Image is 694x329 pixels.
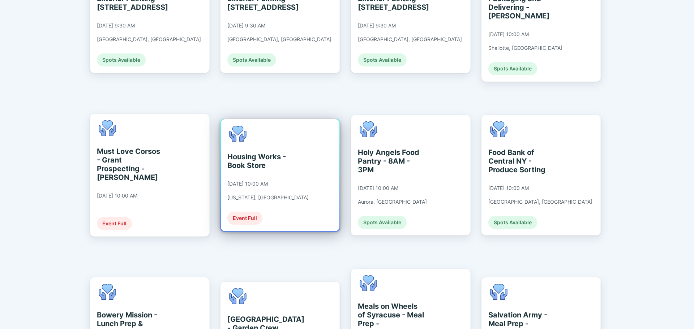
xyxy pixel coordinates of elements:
div: [DATE] 10:00 AM [227,181,268,187]
div: Shallotte, [GEOGRAPHIC_DATA] [488,45,562,51]
div: Spots Available [488,62,537,75]
div: Aurora, [GEOGRAPHIC_DATA] [358,199,427,205]
div: Event Full [227,212,262,225]
div: Event Full [97,217,132,230]
div: [US_STATE], [GEOGRAPHIC_DATA] [227,194,309,201]
div: [GEOGRAPHIC_DATA], [GEOGRAPHIC_DATA] [97,36,201,43]
div: Spots Available [358,53,407,66]
div: [GEOGRAPHIC_DATA], [GEOGRAPHIC_DATA] [227,36,331,43]
div: Spots Available [227,53,276,66]
div: [DATE] 10:00 AM [488,185,529,191]
div: [DATE] 9:30 AM [227,22,265,29]
div: [DATE] 10:00 AM [358,185,398,191]
div: Food Bank of Central NY - Produce Sorting [488,148,554,174]
div: Must Love Corsos - Grant Prospecting - [PERSON_NAME] [97,147,163,182]
div: Holy Angels Food Pantry - 8AM - 3PM [358,148,424,174]
div: Spots Available [97,53,146,66]
div: [GEOGRAPHIC_DATA], [GEOGRAPHIC_DATA] [488,199,592,205]
div: [DATE] 10:00 AM [488,31,529,38]
div: Housing Works - Book Store [227,152,294,170]
div: [DATE] 9:30 AM [97,22,135,29]
div: [DATE] 10:00 AM [97,192,137,199]
div: Spots Available [488,216,537,229]
div: [DATE] 9:30 AM [358,22,396,29]
div: [GEOGRAPHIC_DATA], [GEOGRAPHIC_DATA] [358,36,462,43]
div: Spots Available [358,216,407,229]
